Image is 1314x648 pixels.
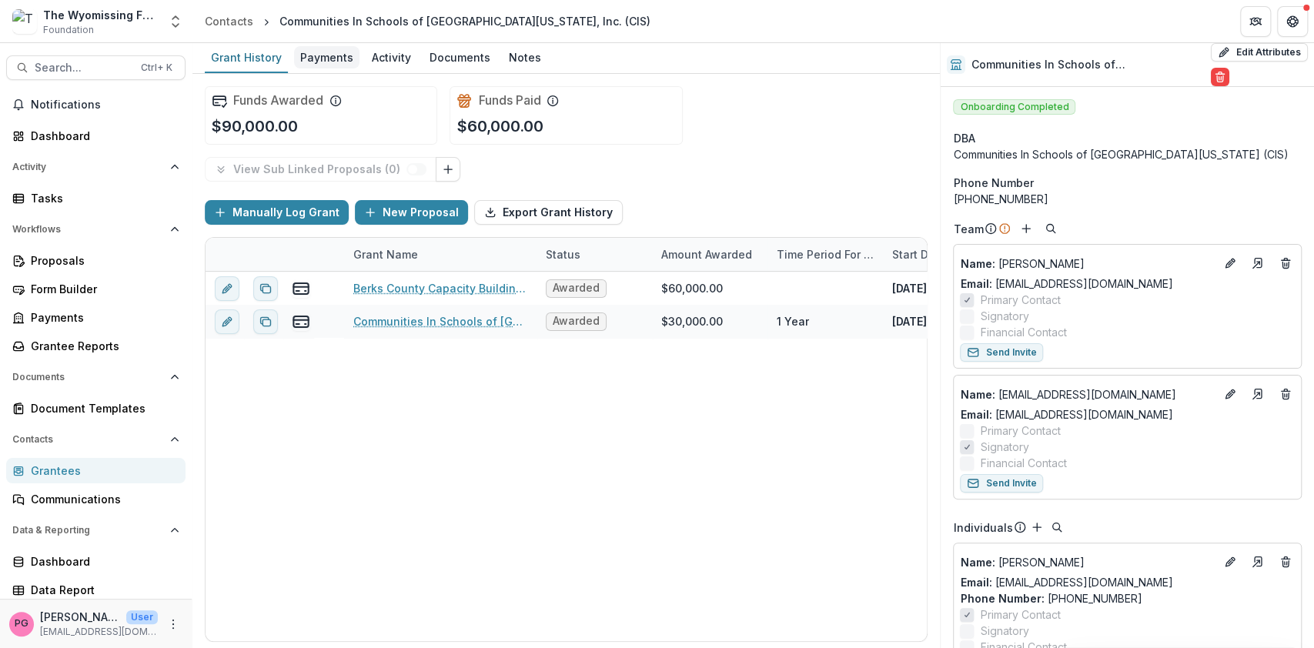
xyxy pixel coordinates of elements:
[980,439,1028,455] span: Signatory
[953,175,1033,191] span: Phone Number
[960,554,1215,570] p: [PERSON_NAME]
[164,615,182,633] button: More
[15,619,28,629] div: Pat Giles
[294,46,359,68] div: Payments
[6,276,186,302] a: Form Builder
[279,13,650,29] div: Communities In Schools of [GEOGRAPHIC_DATA][US_STATE], Inc. (CIS)
[6,333,186,359] a: Grantee Reports
[883,238,998,271] div: Start Date
[1028,518,1046,536] button: Add
[31,463,173,479] div: Grantees
[165,6,186,37] button: Open entity switcher
[344,238,537,271] div: Grant Name
[883,246,955,262] div: Start Date
[12,434,164,445] span: Contacts
[960,474,1043,493] button: Send Invite
[1277,6,1308,37] button: Get Help
[31,99,179,112] span: Notifications
[1221,385,1239,403] button: Edit
[31,190,173,206] div: Tasks
[353,280,527,296] a: Berks County Capacity Building Grant
[456,115,543,138] p: $60,000.00
[12,525,164,536] span: Data & Reporting
[960,343,1043,362] button: Send Invite
[960,388,995,401] span: Name :
[31,338,173,354] div: Grantee Reports
[474,200,623,225] button: Export Grant History
[652,238,767,271] div: Amount Awarded
[423,43,497,73] a: Documents
[205,200,349,225] button: Manually Log Grant
[423,46,497,68] div: Documents
[366,46,417,68] div: Activity
[1211,43,1308,62] button: Edit Attributes
[960,386,1215,402] p: [EMAIL_ADDRESS][DOMAIN_NAME]
[205,13,253,29] div: Contacts
[31,281,173,297] div: Form Builder
[212,115,298,138] p: $90,000.00
[960,590,1295,606] p: [PHONE_NUMBER]
[205,157,436,182] button: View Sub Linked Proposals (0)
[503,43,547,73] a: Notes
[436,157,460,182] button: Link Grants
[1017,219,1035,238] button: Add
[1276,254,1295,272] button: Deletes
[6,123,186,149] a: Dashboard
[1276,385,1295,403] button: Deletes
[205,46,288,68] div: Grant History
[503,46,547,68] div: Notes
[537,238,652,271] div: Status
[31,400,173,416] div: Document Templates
[960,406,1172,423] a: Email: [EMAIL_ADDRESS][DOMAIN_NAME]
[980,455,1066,471] span: Financial Contact
[960,256,1215,272] p: [PERSON_NAME]
[953,221,983,237] p: Team
[6,365,186,389] button: Open Documents
[1221,254,1239,272] button: Edit
[980,623,1028,639] span: Signatory
[1245,549,1270,574] a: Go to contact
[652,246,761,262] div: Amount Awarded
[960,257,995,270] span: Name :
[960,574,1172,590] a: Email: [EMAIL_ADDRESS][DOMAIN_NAME]
[953,146,1302,162] div: Communities In Schools of [GEOGRAPHIC_DATA][US_STATE] (CIS)
[31,309,173,326] div: Payments
[43,7,159,23] div: The Wyomissing Foundation
[892,280,927,296] p: [DATE]
[294,43,359,73] a: Payments
[31,491,173,507] div: Communications
[960,386,1215,402] a: Name: [EMAIL_ADDRESS][DOMAIN_NAME]
[1048,518,1066,536] button: Search
[537,246,590,262] div: Status
[126,610,158,624] p: User
[253,309,278,334] button: Duplicate proposal
[953,191,1302,207] div: [PHONE_NUMBER]
[777,313,809,329] div: 1 Year
[953,99,1075,115] span: Onboarding Completed
[960,277,991,290] span: Email:
[960,556,995,569] span: Name :
[1042,219,1060,238] button: Search
[215,276,239,301] button: edit
[31,252,173,269] div: Proposals
[1276,553,1295,571] button: Deletes
[953,519,1012,536] p: Individuals
[6,217,186,242] button: Open Workflows
[138,59,176,76] div: Ctrl + K
[980,324,1066,340] span: Financial Contact
[215,309,239,334] button: edit
[6,486,186,512] a: Communications
[233,93,323,108] h2: Funds Awarded
[767,238,883,271] div: Time Period For Grant
[960,554,1215,570] a: Name: [PERSON_NAME]
[12,162,164,172] span: Activity
[1240,6,1271,37] button: Partners
[40,609,120,625] p: [PERSON_NAME]
[12,9,37,34] img: The Wyomissing Foundation
[6,55,186,80] button: Search...
[980,292,1060,308] span: Primary Contact
[1245,382,1270,406] a: Go to contact
[12,372,164,382] span: Documents
[31,582,173,598] div: Data Report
